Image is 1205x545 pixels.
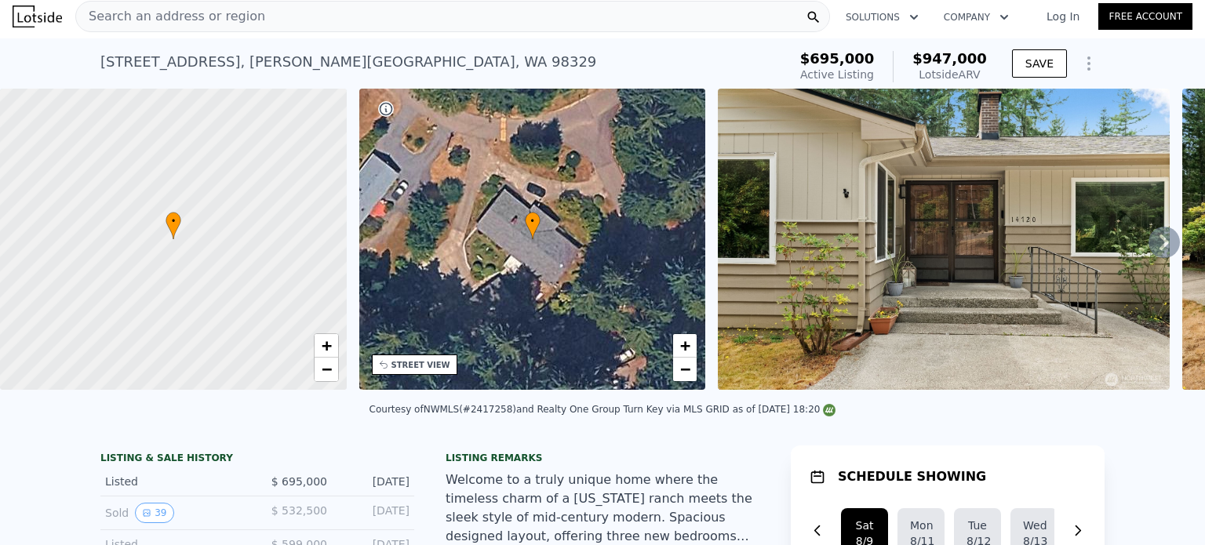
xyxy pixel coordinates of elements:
button: SAVE [1012,49,1067,78]
div: Tue [967,518,988,533]
a: Log In [1028,9,1098,24]
a: Free Account [1098,3,1192,30]
span: • [166,214,181,228]
div: Wed [1023,518,1045,533]
img: Sale: 167394324 Parcel: 100619560 [718,89,1170,390]
div: [DATE] [340,503,410,523]
span: − [321,359,331,379]
div: Lotside ARV [912,67,987,82]
div: Sold [105,503,245,523]
span: $ 695,000 [271,475,327,488]
h1: SCHEDULE SHOWING [838,467,986,486]
span: $ 532,500 [271,504,327,517]
span: • [525,214,541,228]
div: Listed [105,474,245,489]
img: Lotside [13,5,62,27]
a: Zoom in [315,334,338,358]
span: + [321,336,331,355]
div: [STREET_ADDRESS] , [PERSON_NAME][GEOGRAPHIC_DATA] , WA 98329 [100,51,596,73]
span: Active Listing [800,68,874,81]
img: NWMLS Logo [823,404,835,416]
span: + [680,336,690,355]
span: $947,000 [912,50,987,67]
div: • [525,212,541,239]
span: $695,000 [800,50,875,67]
button: Solutions [833,3,931,31]
span: − [680,359,690,379]
button: View historical data [135,503,173,523]
div: STREET VIEW [391,359,450,371]
button: Company [931,3,1021,31]
div: Mon [910,518,932,533]
button: Show Options [1073,48,1105,79]
span: Search an address or region [76,7,265,26]
div: Sat [854,518,876,533]
div: Listing remarks [446,452,759,464]
a: Zoom out [673,358,697,381]
div: LISTING & SALE HISTORY [100,452,414,467]
a: Zoom in [673,334,697,358]
a: Zoom out [315,358,338,381]
div: • [166,212,181,239]
div: Courtesy of NWMLS (#2417258) and Realty One Group Turn Key via MLS GRID as of [DATE] 18:20 [370,404,836,415]
div: [DATE] [340,474,410,489]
